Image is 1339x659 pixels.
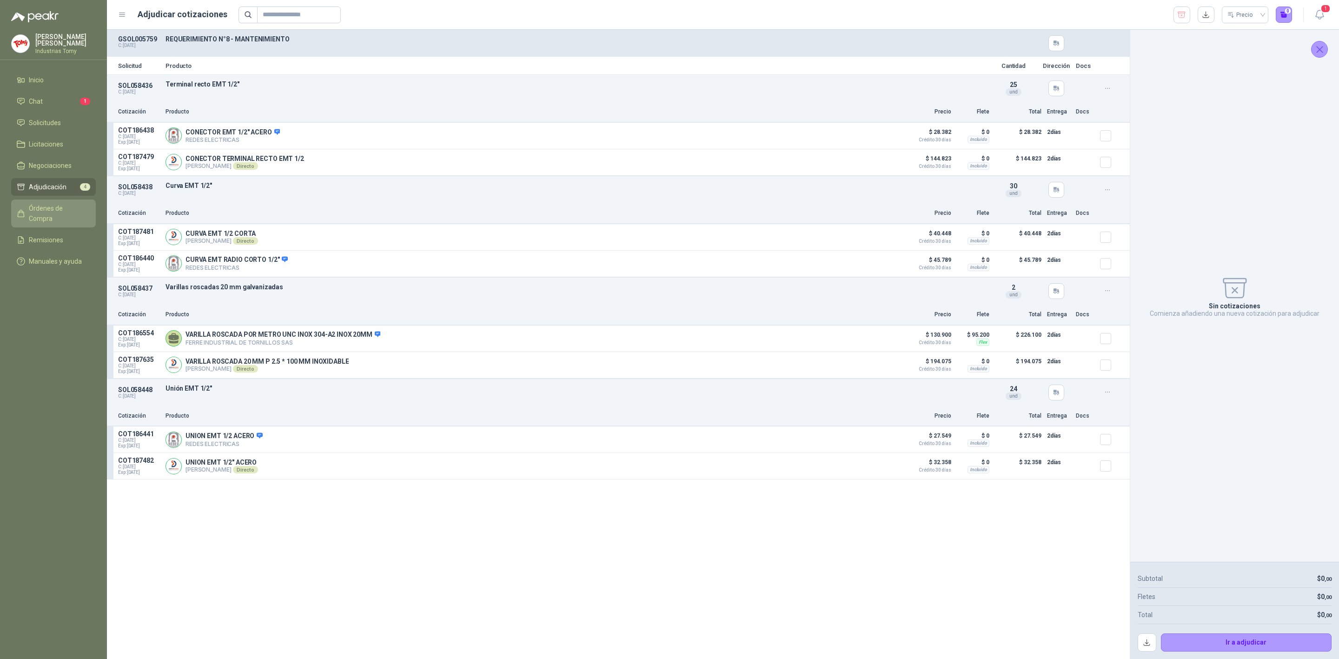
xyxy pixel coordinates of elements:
p: Dirección [1042,63,1070,69]
span: Inicio [29,75,44,85]
p: Industrias Tomy [35,48,96,54]
div: Flex [976,339,989,346]
p: VARILLA ROSCADA POR METRO UNC INOX 304-A2 INOX 20MM [186,331,380,339]
a: Órdenes de Compra [11,200,96,227]
p: $ 40.448 [905,228,951,244]
p: Cantidad [990,63,1037,69]
p: Flete [957,209,989,218]
p: Total [995,310,1041,319]
span: Adjudicación [29,182,66,192]
p: Solicitud [118,63,160,69]
span: Licitaciones [29,139,63,149]
p: Docs [1076,107,1094,116]
p: Unión EMT 1/2" [166,385,985,392]
div: und [1006,291,1021,299]
span: ,00 [1325,576,1332,582]
div: Directo [233,365,258,373]
p: $ 226.100 [995,329,1041,348]
span: C: [DATE] [118,464,160,470]
p: Cotización [118,209,160,218]
span: Manuales y ayuda [29,256,82,266]
p: REDES ELECTRICAS [186,136,280,143]
p: Total [995,107,1041,116]
span: 25 [1010,81,1017,88]
p: Docs [1076,63,1094,69]
p: COT187482 [118,457,160,464]
div: Directo [233,466,258,473]
p: SOL058438 [118,183,160,191]
button: 1 [1311,7,1328,23]
img: Company Logo [166,128,181,143]
a: Chat1 [11,93,96,110]
p: Terminal recto EMT 1/2" [166,80,985,88]
span: Chat [29,96,43,107]
span: 24 [1010,385,1017,393]
div: Directo [233,162,258,170]
img: Company Logo [166,459,181,474]
span: Exp: [DATE] [118,342,160,348]
p: 2 días [1047,254,1070,266]
img: Company Logo [12,35,29,53]
p: COT186438 [118,126,160,134]
p: UNION EMT 1/2" ACERO [186,459,258,466]
span: Solicitudes [29,118,61,128]
p: Curva EMT 1/2" [166,182,985,189]
p: $ 45.789 [995,254,1041,273]
span: Exp: [DATE] [118,470,160,475]
img: Company Logo [166,357,181,373]
p: 2 días [1047,430,1070,441]
p: 2 días [1047,228,1070,239]
img: Company Logo [166,432,181,447]
div: Incluido [968,466,989,473]
span: 1 [1320,4,1331,13]
span: 30 [1010,182,1017,190]
p: [PERSON_NAME] [186,466,258,473]
div: Precio [1227,8,1254,22]
p: 2 días [1047,356,1070,367]
span: Exp: [DATE] [118,443,160,449]
p: $ 0 [957,126,989,138]
p: [PERSON_NAME] [186,365,349,373]
p: Docs [1076,412,1094,420]
img: Company Logo [166,229,181,245]
p: 2 días [1047,126,1070,138]
a: Solicitudes [11,114,96,132]
span: Exp: [DATE] [118,166,160,172]
span: Crédito 30 días [905,441,951,446]
p: Flete [957,107,989,116]
p: $ 144.823 [905,153,951,169]
p: SOL058436 [118,82,160,89]
span: Crédito 30 días [905,266,951,270]
p: $ 27.549 [905,430,951,446]
span: Crédito 30 días [905,164,951,169]
p: Entrega [1047,107,1070,116]
p: [PERSON_NAME] [PERSON_NAME] [35,33,96,47]
img: Company Logo [166,154,181,170]
a: Manuales y ayuda [11,253,96,270]
button: Ir a adjudicar [1161,633,1332,652]
span: C: [DATE] [118,160,160,166]
p: CONECTOR TERMINAL RECTO EMT 1/2 [186,155,304,162]
p: $ 0 [957,430,989,441]
p: 2 días [1047,457,1070,468]
p: $ 144.823 [995,153,1041,172]
p: Fletes [1138,592,1155,602]
p: Producto [166,310,899,319]
span: 2 [1012,284,1015,291]
a: Negociaciones [11,157,96,174]
span: C: [DATE] [118,438,160,443]
h1: Adjudicar cotizaciones [138,8,227,21]
p: 2 días [1047,153,1070,164]
div: und [1006,190,1021,197]
p: Varillas roscadas 20 mm galvanizadas [166,283,985,291]
p: $ 0 [957,356,989,367]
span: Crédito 30 días [905,468,951,473]
p: $ 0 [957,254,989,266]
a: Adjudicación4 [11,178,96,196]
span: 0 [1321,611,1332,619]
p: $ 45.789 [905,254,951,270]
img: Logo peakr [11,11,59,22]
p: [PERSON_NAME] [186,237,258,245]
span: Exp: [DATE] [118,241,160,246]
p: Cotización [118,310,160,319]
